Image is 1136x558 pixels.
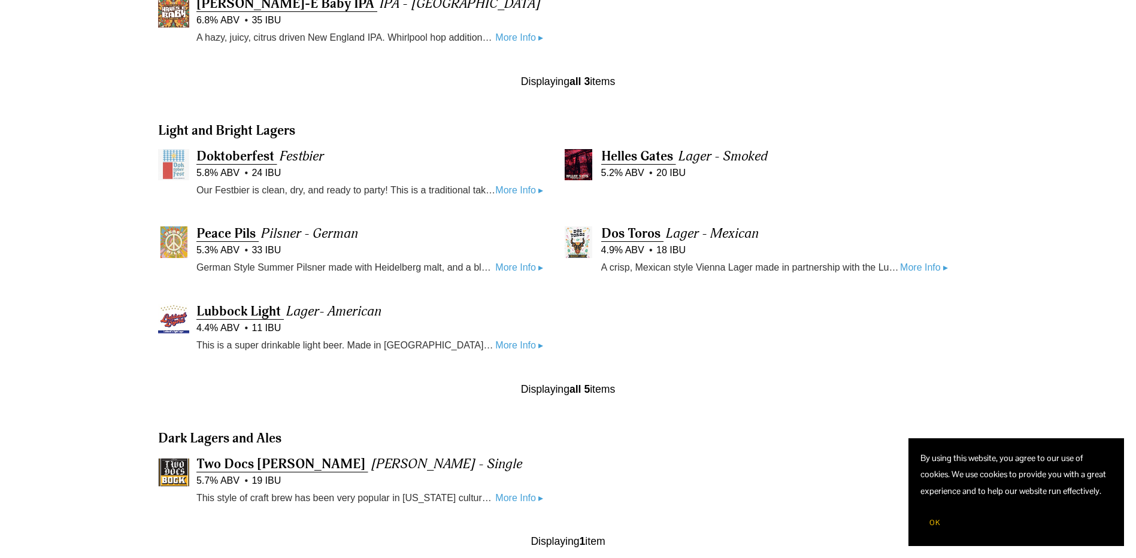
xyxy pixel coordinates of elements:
a: More Info [495,490,543,506]
span: Festbier [280,148,324,165]
a: Two Docs [PERSON_NAME] [196,456,368,472]
p: By using this website, you agree to our use of cookies. We use cookies to provide you with a grea... [920,450,1112,499]
div: Displaying items [149,382,987,396]
span: Doktoberfest [196,148,274,165]
a: Peace Pils [196,225,259,242]
a: More Info [495,260,543,275]
span: [PERSON_NAME] - Single [371,456,522,472]
a: Dos Toros [601,225,664,242]
b: all 3 [569,75,590,87]
b: all 5 [569,383,590,395]
span: 18 IBU [649,243,686,257]
span: 5.8% ABV [196,166,240,180]
span: 19 IBU [244,474,281,488]
span: Pilsner - German [261,225,358,242]
span: Lager- American [286,303,381,320]
a: More Info [900,260,948,275]
h3: Light and Bright Lagers [158,122,979,139]
a: More Info [495,338,543,353]
img: Doktoberfest [158,149,189,180]
div: Displaying items [149,74,987,89]
p: German Style Summer Pilsner made with Heidelberg malt, and a blend of Hüll Melon / Mandarina Bava... [196,260,495,275]
span: 35 IBU [244,13,281,28]
button: OK [920,511,949,534]
span: Dos Toros [601,225,661,242]
div: Displaying item [149,534,987,548]
span: Helles Gates [601,148,673,165]
span: Lager - Mexican [666,225,759,242]
b: 1 [580,535,586,547]
a: More Info [495,183,543,198]
img: Lubbock Light [158,304,189,335]
span: 11 IBU [244,321,281,335]
span: Two Docs [PERSON_NAME] [196,456,365,472]
span: 5.7% ABV [196,474,240,488]
img: Two Docs Bock [158,457,189,488]
p: This style of craft brew has been very popular in [US_STATE] culture for years and is our West [U... [196,490,495,506]
span: Lubbock Light [196,303,281,320]
span: Lager - Smoked [678,148,768,165]
img: Helles Gates [562,149,593,180]
p: Our Festbier is clean, dry, and ready to party! This is a traditional take on the world's most fa... [196,183,495,198]
span: 20 IBU [649,166,686,180]
a: Lubbock Light [196,303,284,320]
section: Cookie banner [908,438,1124,546]
img: Peace Pils [158,226,189,257]
span: 33 IBU [244,243,281,257]
span: 4.9% ABV [601,243,644,257]
span: 4.4% ABV [196,321,240,335]
p: This is a super drinkable light beer. Made in [GEOGRAPHIC_DATA] [GEOGRAPHIC_DATA]. Perfect for wa... [196,338,495,353]
img: Dos Toros [562,226,593,257]
span: 24 IBU [244,166,281,180]
span: OK [929,518,940,527]
span: 5.2% ABV [601,166,644,180]
a: More Info [495,30,543,46]
p: A hazy, juicy, citrus driven New England IPA. Whirlpool hop additions of Azacca, Citra, and Mosai... [196,30,495,46]
a: Doktoberfest [196,148,277,165]
h3: Dark Lagers and Ales [158,430,979,447]
span: Peace Pils [196,225,256,242]
span: 6.8% ABV [196,13,240,28]
p: A crisp, Mexican style Vienna Lager made in partnership with the Lubbock Matadors [601,260,900,275]
a: Helles Gates [601,148,676,165]
span: 5.3% ABV [196,243,240,257]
